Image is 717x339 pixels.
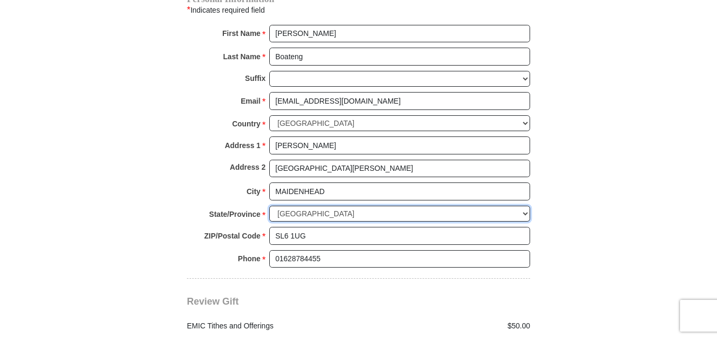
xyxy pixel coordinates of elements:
span: Review Gift [187,296,239,307]
div: $50.00 [358,320,536,332]
strong: Suffix [245,71,266,86]
strong: ZIP/Postal Code [204,228,261,243]
strong: Address 1 [225,138,261,153]
div: EMIC Tithes and Offerings [182,320,359,332]
strong: Country [232,116,261,131]
strong: Last Name [223,49,261,64]
strong: Phone [238,251,261,266]
strong: City [247,184,260,199]
strong: Email [241,94,260,108]
strong: State/Province [209,207,260,222]
div: Indicates required field [187,3,530,17]
strong: Address 2 [230,160,266,175]
strong: First Name [222,26,260,41]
